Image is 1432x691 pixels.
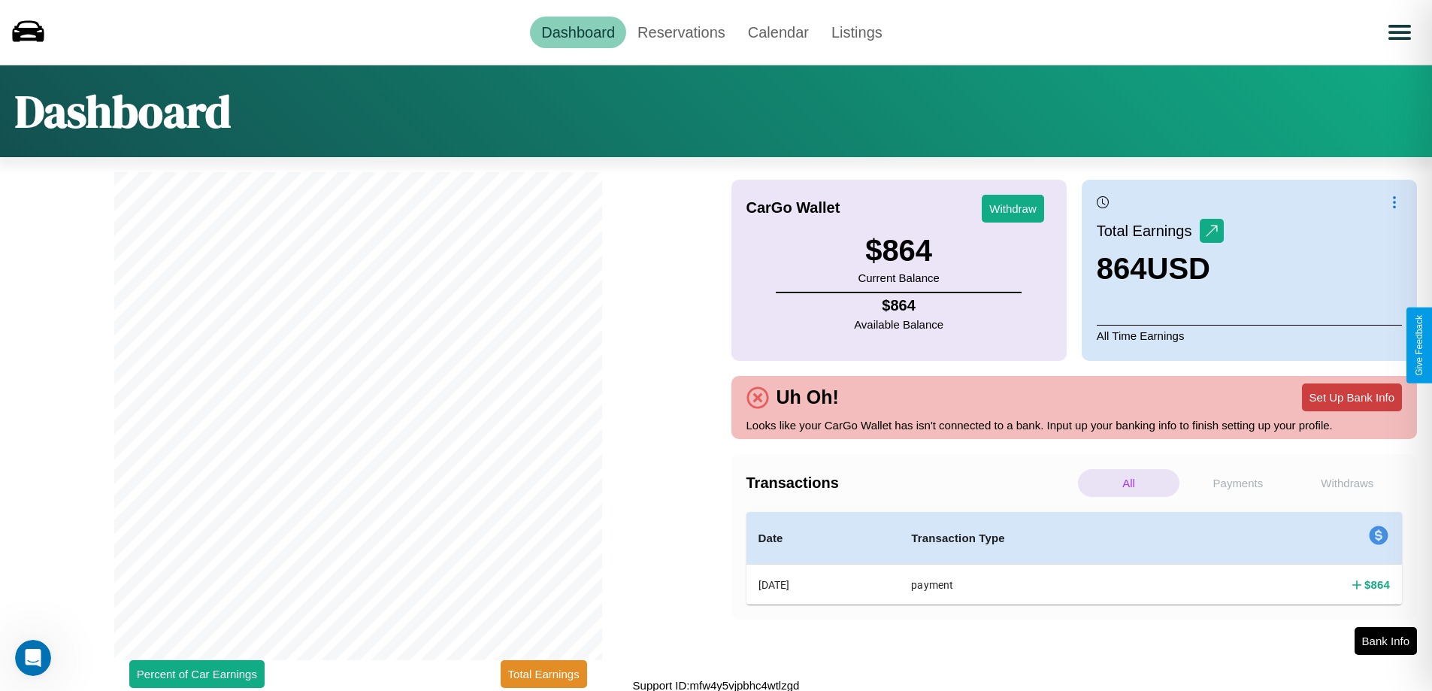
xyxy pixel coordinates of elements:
[769,386,846,408] h4: Uh Oh!
[1379,11,1421,53] button: Open menu
[746,565,900,605] th: [DATE]
[982,195,1044,223] button: Withdraw
[15,640,51,676] iframe: Intercom live chat
[501,660,587,688] button: Total Earnings
[15,80,231,142] h1: Dashboard
[1364,577,1390,593] h4: $ 864
[1302,383,1402,411] button: Set Up Bank Info
[1414,315,1424,376] div: Give Feedback
[911,529,1212,547] h4: Transaction Type
[858,268,939,288] p: Current Balance
[746,415,1403,435] p: Looks like your CarGo Wallet has isn't connected to a bank. Input up your banking info to finish ...
[1187,469,1288,497] p: Payments
[858,234,939,268] h3: $ 864
[899,565,1224,605] th: payment
[1097,252,1224,286] h3: 864 USD
[1097,325,1402,346] p: All Time Earnings
[746,199,840,217] h4: CarGo Wallet
[1355,627,1417,655] button: Bank Info
[820,17,894,48] a: Listings
[854,314,943,335] p: Available Balance
[737,17,820,48] a: Calendar
[758,529,888,547] h4: Date
[1078,469,1179,497] p: All
[1097,217,1200,244] p: Total Earnings
[746,474,1074,492] h4: Transactions
[1297,469,1398,497] p: Withdraws
[746,512,1403,605] table: simple table
[530,17,626,48] a: Dashboard
[854,297,943,314] h4: $ 864
[129,660,265,688] button: Percent of Car Earnings
[626,17,737,48] a: Reservations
